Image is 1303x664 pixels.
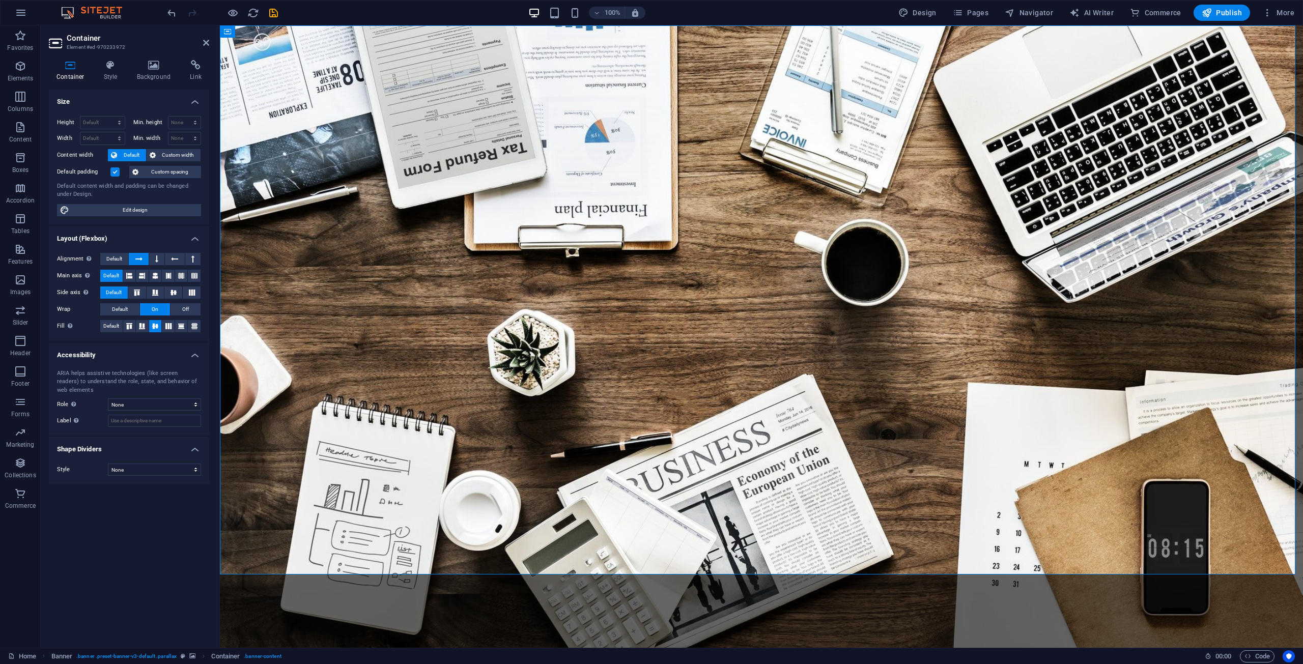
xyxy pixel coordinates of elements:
[67,34,209,43] h2: Container
[147,149,201,161] button: Custom width
[57,303,100,315] label: Wrap
[57,415,108,427] label: Label
[244,650,281,662] span: . banner-content
[49,226,209,245] h4: Layout (Flexbox)
[49,90,209,108] h4: Size
[103,270,119,282] span: Default
[166,7,178,19] i: Undo: Move elements (Ctrl+Z)
[181,653,185,659] i: This element is a customizable preset
[57,398,79,411] span: Role
[57,135,80,141] label: Width
[1001,5,1057,21] button: Navigator
[1283,650,1295,662] button: Usercentrics
[894,5,941,21] div: Design (Ctrl+Alt+Y)
[57,182,201,199] div: Default content width and padding can be changed under Design.
[120,149,143,161] span: Default
[1194,5,1250,21] button: Publish
[604,7,620,19] h6: 100%
[1244,650,1270,662] span: Code
[57,320,100,332] label: Fill
[159,149,198,161] span: Custom width
[11,410,30,418] p: Forms
[5,502,36,510] p: Commerce
[6,441,34,449] p: Marketing
[171,303,201,315] button: Off
[9,135,32,143] p: Content
[108,149,146,161] button: Default
[7,44,33,52] p: Favorites
[112,303,128,315] span: Default
[1215,650,1231,662] span: 00 00
[247,7,259,19] button: reload
[57,270,100,282] label: Main axis
[1065,5,1118,21] button: AI Writer
[189,653,195,659] i: This element contains a background
[57,149,108,161] label: Content width
[76,650,177,662] span: . banner .preset-banner-v3-default .parallax
[898,8,937,18] span: Design
[100,320,123,332] button: Default
[1262,8,1294,18] span: More
[12,166,29,174] p: Boxes
[182,303,189,315] span: Off
[182,60,209,81] h4: Link
[57,166,110,178] label: Default padding
[1240,650,1274,662] button: Code
[1258,5,1298,21] button: More
[267,7,279,19] button: save
[949,5,993,21] button: Pages
[133,135,168,141] label: Min. width
[49,437,209,455] h4: Shape Dividers
[953,8,988,18] span: Pages
[1069,8,1114,18] span: AI Writer
[11,227,30,235] p: Tables
[589,7,625,19] button: 100%
[57,466,70,473] span: Style
[8,74,34,82] p: Elements
[1223,652,1224,660] span: :
[72,204,198,216] span: Edit design
[103,320,119,332] span: Default
[11,380,30,388] p: Footer
[8,650,36,662] a: Click to cancel selection. Double-click to open Pages
[1202,8,1242,18] span: Publish
[152,303,158,315] span: On
[67,43,189,52] h3: Element #ed-970233972
[49,60,96,81] h4: Container
[13,319,29,327] p: Slider
[1205,650,1232,662] h6: Session time
[226,7,239,19] button: Click here to leave preview mode and continue editing
[106,286,122,299] span: Default
[133,120,168,125] label: Min. height
[1130,8,1181,18] span: Commerce
[247,7,259,19] i: Reload page
[100,303,139,315] button: Default
[10,349,31,357] p: Header
[51,650,73,662] span: Click to select. Double-click to edit
[59,7,135,19] img: Editor Logo
[165,7,178,19] button: undo
[894,5,941,21] button: Design
[268,7,279,19] i: Save (Ctrl+S)
[100,286,128,299] button: Default
[1126,5,1185,21] button: Commerce
[57,204,201,216] button: Edit design
[8,105,33,113] p: Columns
[49,343,209,361] h4: Accessibility
[631,8,640,17] i: On resize automatically adjust zoom level to fit chosen device.
[1005,8,1053,18] span: Navigator
[57,253,100,265] label: Alignment
[141,166,198,178] span: Custom spacing
[106,253,122,265] span: Default
[100,253,128,265] button: Default
[129,166,201,178] button: Custom spacing
[96,60,129,81] h4: Style
[51,650,281,662] nav: breadcrumb
[57,120,80,125] label: Height
[57,369,201,395] div: ARIA helps assistive technologies (like screen readers) to understand the role, state, and behavi...
[129,60,183,81] h4: Background
[8,257,33,266] p: Features
[140,303,170,315] button: On
[10,288,31,296] p: Images
[6,196,35,205] p: Accordion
